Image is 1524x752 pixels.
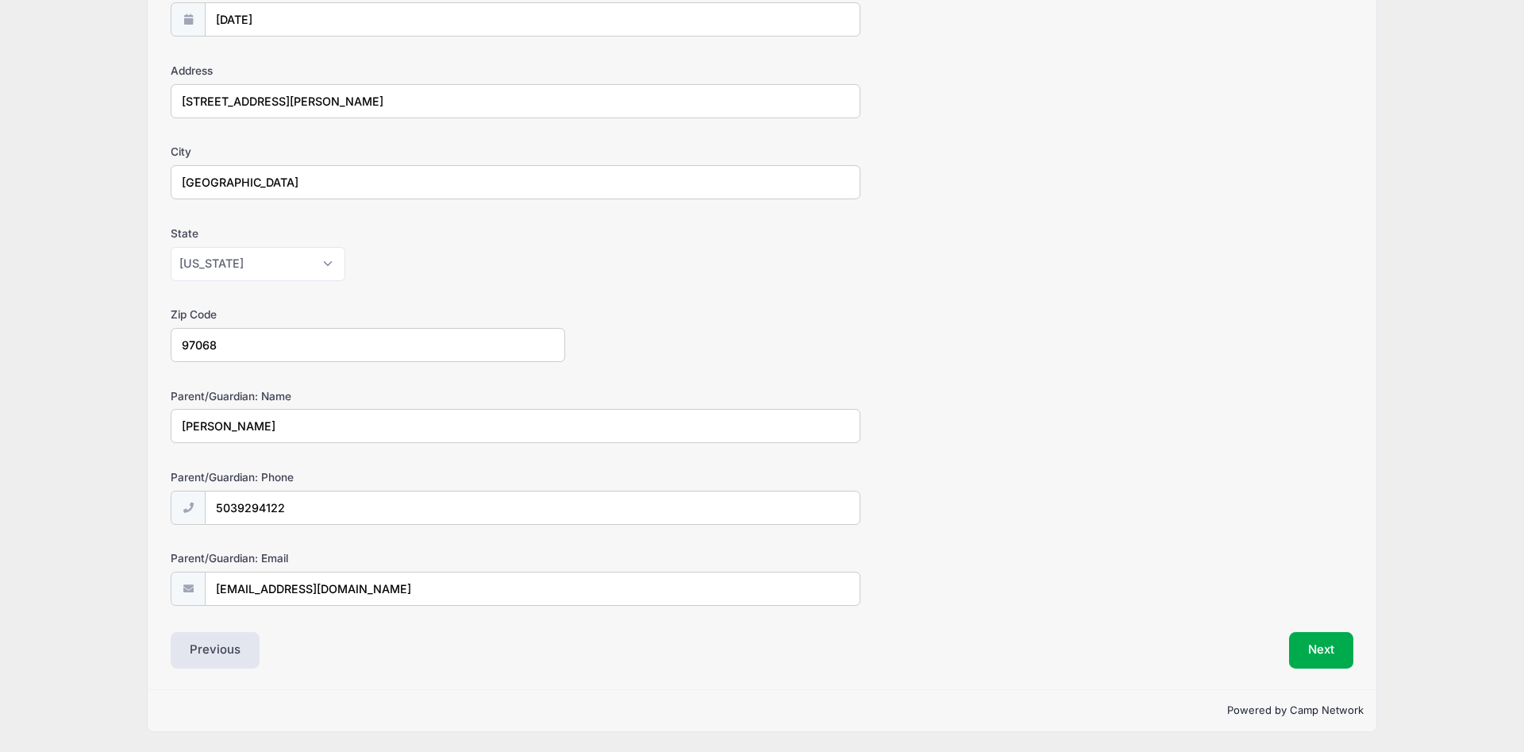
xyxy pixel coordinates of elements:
label: City [171,144,565,160]
label: Parent/Guardian: Name [171,388,565,404]
button: Previous [171,632,260,669]
input: email@email.com [205,572,860,606]
input: (xxx) xxx-xxxx [205,491,860,525]
button: Next [1289,632,1353,669]
label: State [171,226,565,241]
label: Zip Code [171,307,565,322]
input: xxxxx [171,328,565,362]
input: mm/dd/yyyy [205,2,860,37]
p: Powered by Camp Network [160,703,1364,719]
label: Parent/Guardian: Email [171,550,565,566]
label: Address [171,63,565,79]
label: Parent/Guardian: Phone [171,469,565,485]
